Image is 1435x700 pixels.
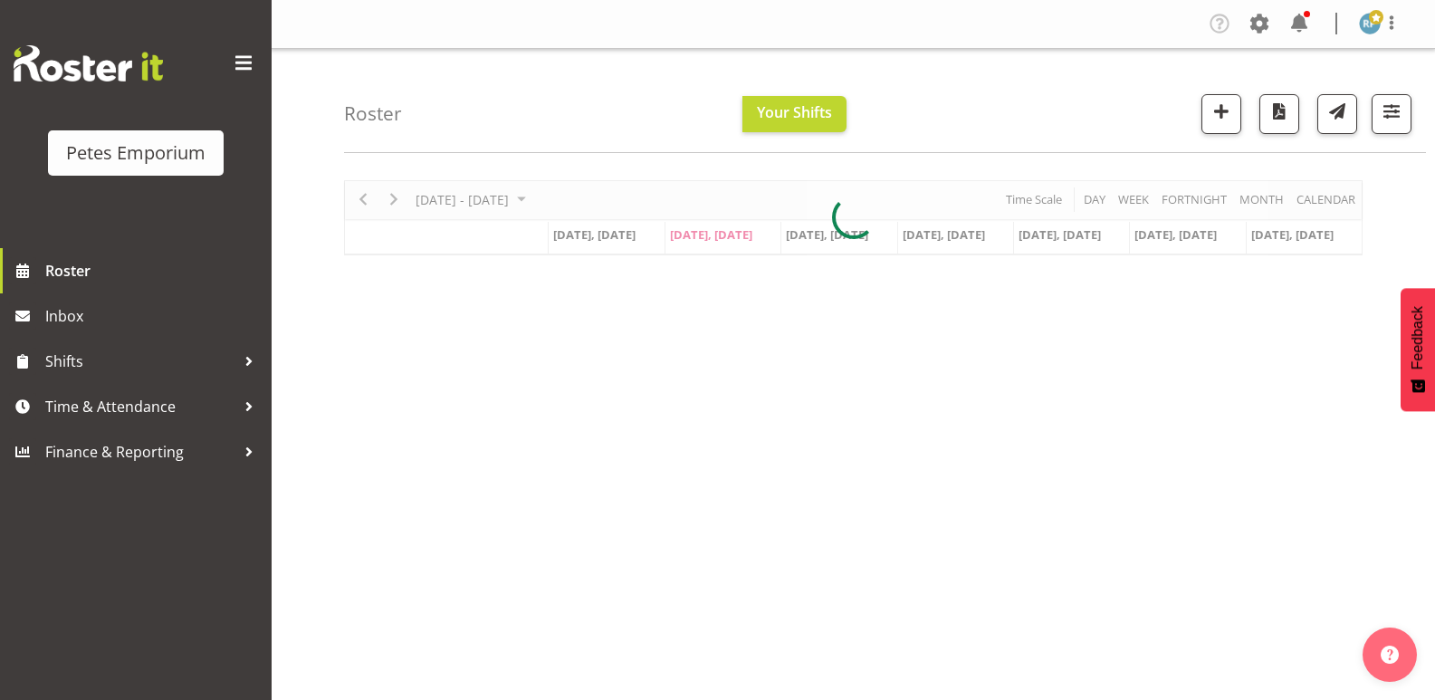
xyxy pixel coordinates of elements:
[45,348,235,375] span: Shifts
[1410,306,1426,369] span: Feedback
[45,257,263,284] span: Roster
[742,96,847,132] button: Your Shifts
[1359,13,1381,34] img: reina-puketapu721.jpg
[757,102,832,122] span: Your Shifts
[45,438,235,465] span: Finance & Reporting
[344,103,402,124] h4: Roster
[45,393,235,420] span: Time & Attendance
[66,139,206,167] div: Petes Emporium
[1381,646,1399,664] img: help-xxl-2.png
[1259,94,1299,134] button: Download a PDF of the roster according to the set date range.
[1372,94,1411,134] button: Filter Shifts
[14,45,163,82] img: Rosterit website logo
[45,302,263,330] span: Inbox
[1401,288,1435,411] button: Feedback - Show survey
[1201,94,1241,134] button: Add a new shift
[1317,94,1357,134] button: Send a list of all shifts for the selected filtered period to all rostered employees.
